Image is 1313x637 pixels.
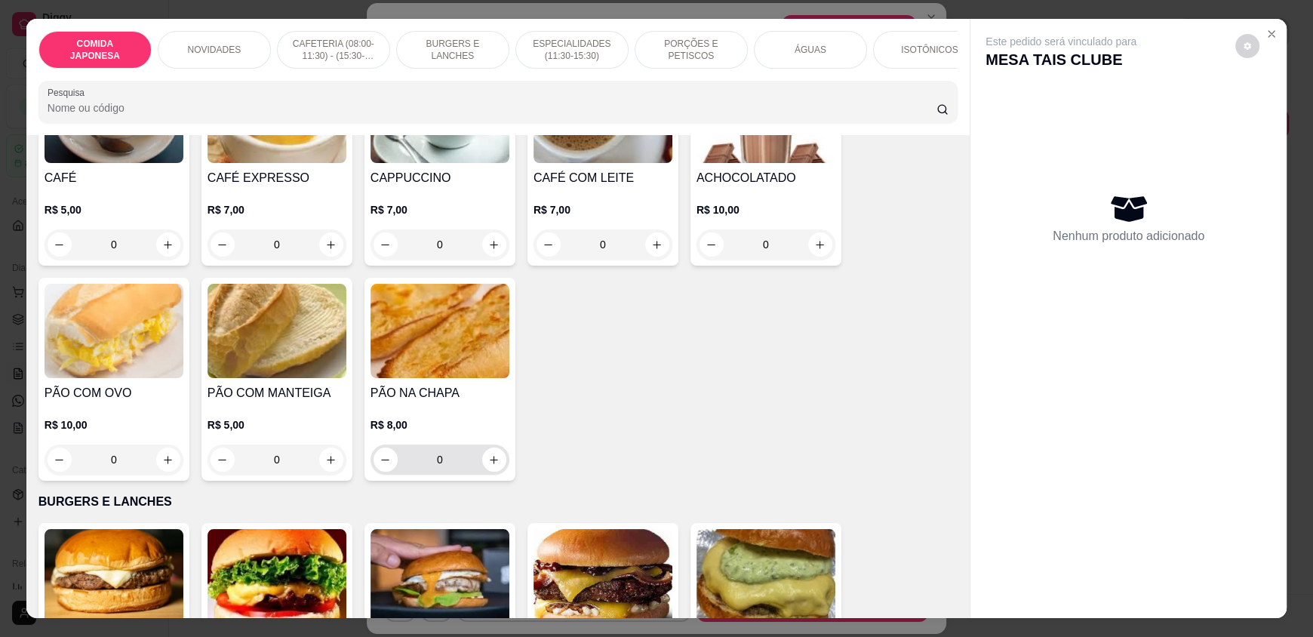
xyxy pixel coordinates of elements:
[211,448,235,472] button: decrease-product-quantity
[986,34,1136,49] p: Este pedido será vinculado para
[187,44,241,56] p: NOVIDADES
[371,384,509,402] h4: PÃO NA CHAPA
[700,232,724,257] button: decrease-product-quantity
[645,232,669,257] button: increase-product-quantity
[208,529,346,623] img: product-image
[696,529,835,623] img: product-image
[45,529,183,623] img: product-image
[901,44,958,56] p: ISOTÔNICOS
[45,284,183,378] img: product-image
[986,49,1136,70] p: MESA TAIS CLUBE
[48,448,72,472] button: decrease-product-quantity
[48,232,72,257] button: decrease-product-quantity
[795,44,826,56] p: ÁGUAS
[371,529,509,623] img: product-image
[319,448,343,472] button: increase-product-quantity
[534,169,672,187] h4: CAFÉ COM LEITE
[45,384,183,402] h4: PÃO COM OVO
[482,448,506,472] button: increase-product-quantity
[208,202,346,217] p: R$ 7,00
[319,232,343,257] button: increase-product-quantity
[211,232,235,257] button: decrease-product-quantity
[208,284,346,378] img: product-image
[482,232,506,257] button: increase-product-quantity
[696,169,835,187] h4: ACHOCOLATADO
[808,232,832,257] button: increase-product-quantity
[1259,22,1284,46] button: Close
[409,38,497,62] p: BURGERS E LANCHES
[537,232,561,257] button: decrease-product-quantity
[371,284,509,378] img: product-image
[208,169,346,187] h4: CAFÉ EXPRESSO
[208,417,346,432] p: R$ 5,00
[534,529,672,623] img: product-image
[528,38,616,62] p: ESPECIALIDADES (11:30-15:30)
[45,202,183,217] p: R$ 5,00
[45,169,183,187] h4: CAFÉ
[1235,34,1259,58] button: decrease-product-quantity
[51,38,139,62] p: COMIDA JAPONESA
[45,417,183,432] p: R$ 10,00
[374,232,398,257] button: decrease-product-quantity
[534,202,672,217] p: R$ 7,00
[374,448,398,472] button: decrease-product-quantity
[290,38,377,62] p: CAFETERIA (08:00-11:30) - (15:30-18:00)
[1053,227,1204,245] p: Nenhum produto adicionado
[371,202,509,217] p: R$ 7,00
[156,232,180,257] button: increase-product-quantity
[48,100,937,115] input: Pesquisa
[156,448,180,472] button: increase-product-quantity
[371,417,509,432] p: R$ 8,00
[48,86,90,99] label: Pesquisa
[696,202,835,217] p: R$ 10,00
[371,169,509,187] h4: CAPPUCCINO
[647,38,735,62] p: PORÇÕES E PETISCOS
[208,384,346,402] h4: PÃO COM MANTEIGA
[38,493,958,511] p: BURGERS E LANCHES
